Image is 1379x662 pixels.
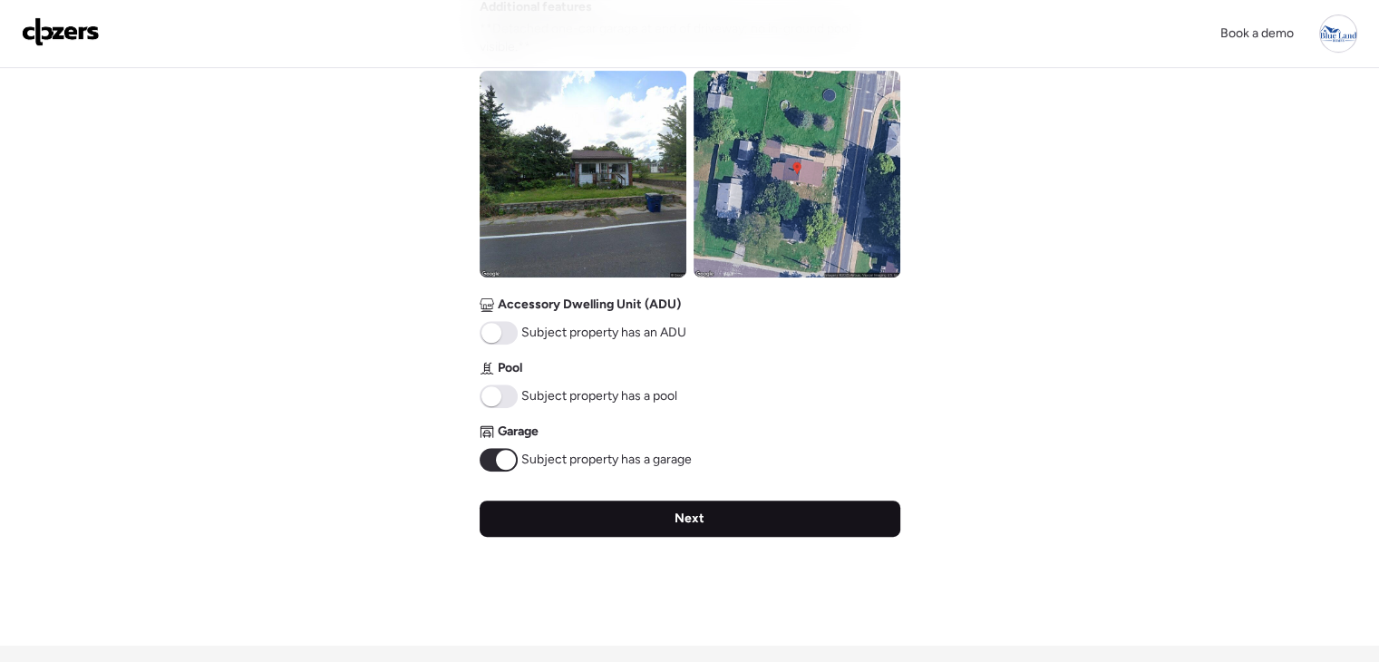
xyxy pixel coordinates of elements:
[22,17,100,46] img: Logo
[1220,25,1294,41] span: Book a demo
[521,324,686,342] span: Subject property has an ADU
[498,423,539,441] span: Garage
[521,387,677,405] span: Subject property has a pool
[498,296,681,314] span: Accessory Dwelling Unit (ADU)
[675,510,704,528] span: Next
[498,359,522,377] span: Pool
[521,451,692,469] span: Subject property has a garage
